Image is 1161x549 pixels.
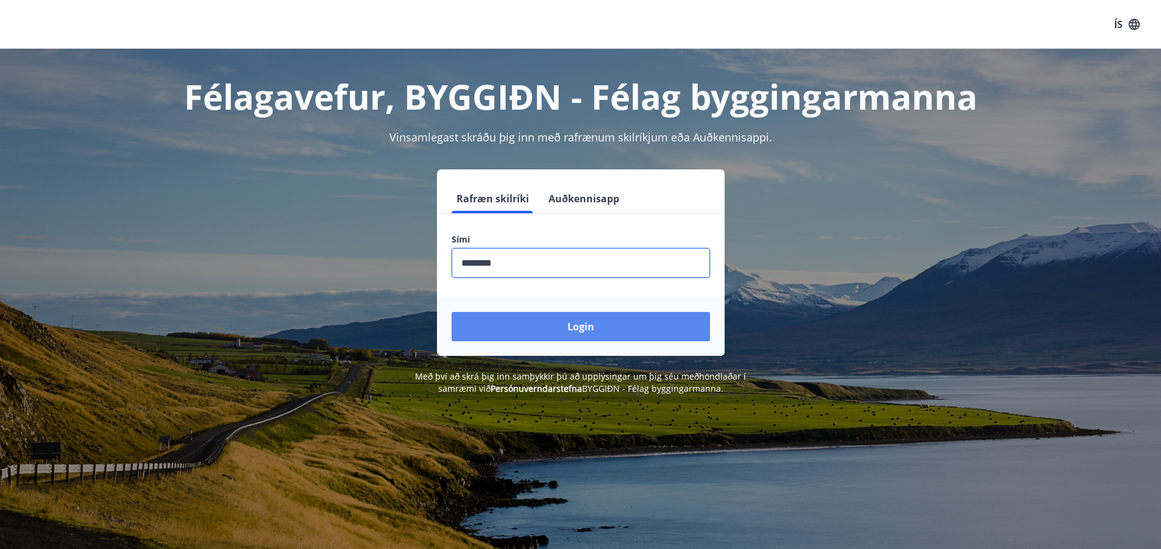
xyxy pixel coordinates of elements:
[544,184,624,213] button: Auðkennisapp
[1107,13,1146,35] button: ÍS
[452,184,534,213] button: Rafræn skilríki
[389,130,772,144] span: Vinsamlegast skráðu þig inn með rafrænum skilríkjum eða Auðkennisappi.
[415,370,746,394] span: Með því að skrá þig inn samþykkir þú að upplýsingar um þig séu meðhöndlaðar í samræmi við BYGGIÐN...
[452,233,710,246] label: Sími
[491,383,582,394] a: Persónuverndarstefna
[452,312,710,341] button: Login
[157,73,1005,119] h1: Félagavefur, BYGGIÐN - Félag byggingarmanna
